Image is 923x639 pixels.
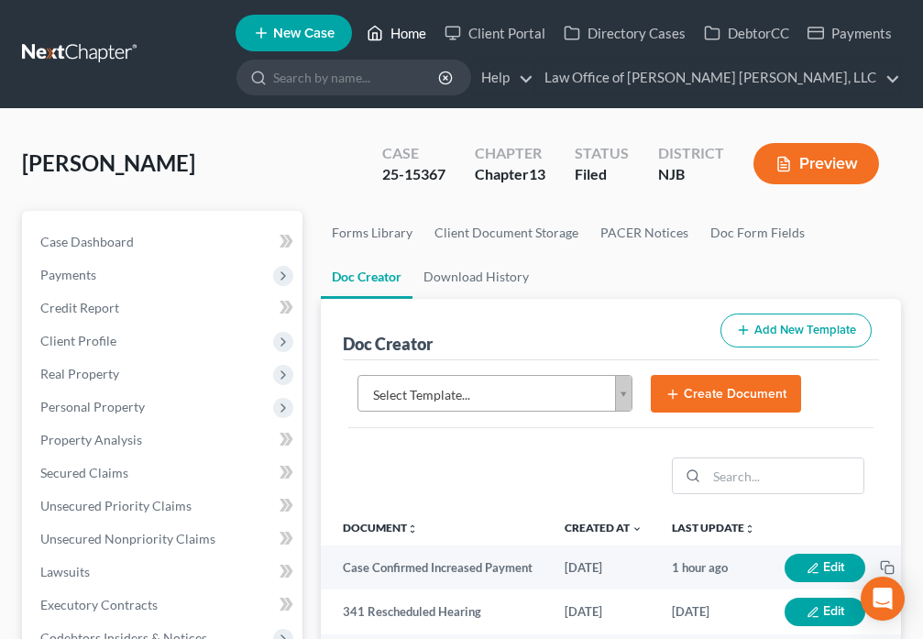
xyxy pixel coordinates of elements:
span: Personal Property [40,399,145,414]
div: 25-15367 [382,164,445,185]
span: Lawsuits [40,564,90,579]
button: Add New Template [720,314,872,347]
div: Filed [575,164,629,185]
i: unfold_more [744,523,755,534]
a: Doc Form Fields [699,211,816,255]
a: Client Document Storage [423,211,589,255]
a: Unsecured Priority Claims [26,490,302,523]
div: Open Intercom Messenger [861,577,905,621]
button: Create Document [651,375,801,413]
button: Edit [785,554,865,582]
a: Help [472,61,533,94]
input: Search by name... [273,61,441,94]
a: Last Updateunfold_more [672,521,755,534]
td: [DATE] [550,545,657,589]
div: Doc Creator [343,333,433,355]
input: Search... [707,458,863,493]
td: 1 hour ago [657,545,770,589]
div: Chapter [475,143,545,164]
td: [DATE] [657,589,770,633]
span: Unsecured Priority Claims [40,498,192,513]
button: Preview [753,143,879,184]
div: Case [382,143,445,164]
span: Case Dashboard [40,234,134,249]
span: Select Template... [373,383,593,407]
a: Client Portal [435,17,555,50]
div: District [658,143,724,164]
td: 341 Rescheduled Hearing [321,589,550,633]
a: Doc Creator [321,255,412,299]
span: [PERSON_NAME] [22,149,195,176]
a: Credit Report [26,292,302,325]
a: PACER Notices [589,211,699,255]
a: Select Template... [357,375,632,412]
span: Property Analysis [40,432,142,447]
a: Forms Library [321,211,423,255]
button: Edit [785,598,865,626]
a: Executory Contracts [26,589,302,622]
a: Lawsuits [26,556,302,589]
td: Case Confirmed Increased Payment [321,545,550,589]
a: Law Office of [PERSON_NAME] [PERSON_NAME], LLC [535,61,900,94]
i: expand_more [632,523,643,534]
a: Unsecured Nonpriority Claims [26,523,302,556]
a: DebtorCC [695,17,798,50]
span: Real Property [40,366,119,381]
a: Secured Claims [26,457,302,490]
span: 13 [529,165,545,182]
i: unfold_more [407,523,418,534]
a: Property Analysis [26,424,302,457]
a: Home [357,17,435,50]
a: Case Dashboard [26,226,302,259]
div: Status [575,143,629,164]
span: New Case [273,27,335,40]
a: Download History [412,255,540,299]
a: Payments [798,17,901,50]
span: Unsecured Nonpriority Claims [40,531,215,546]
a: Documentunfold_more [343,521,418,534]
td: [DATE] [550,589,657,633]
span: Client Profile [40,333,116,348]
div: NJB [658,164,724,185]
span: Secured Claims [40,465,128,480]
div: Chapter [475,164,545,185]
a: Directory Cases [555,17,695,50]
a: Created at expand_more [565,521,643,534]
span: Credit Report [40,300,119,315]
span: Executory Contracts [40,597,158,612]
span: Payments [40,267,96,282]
